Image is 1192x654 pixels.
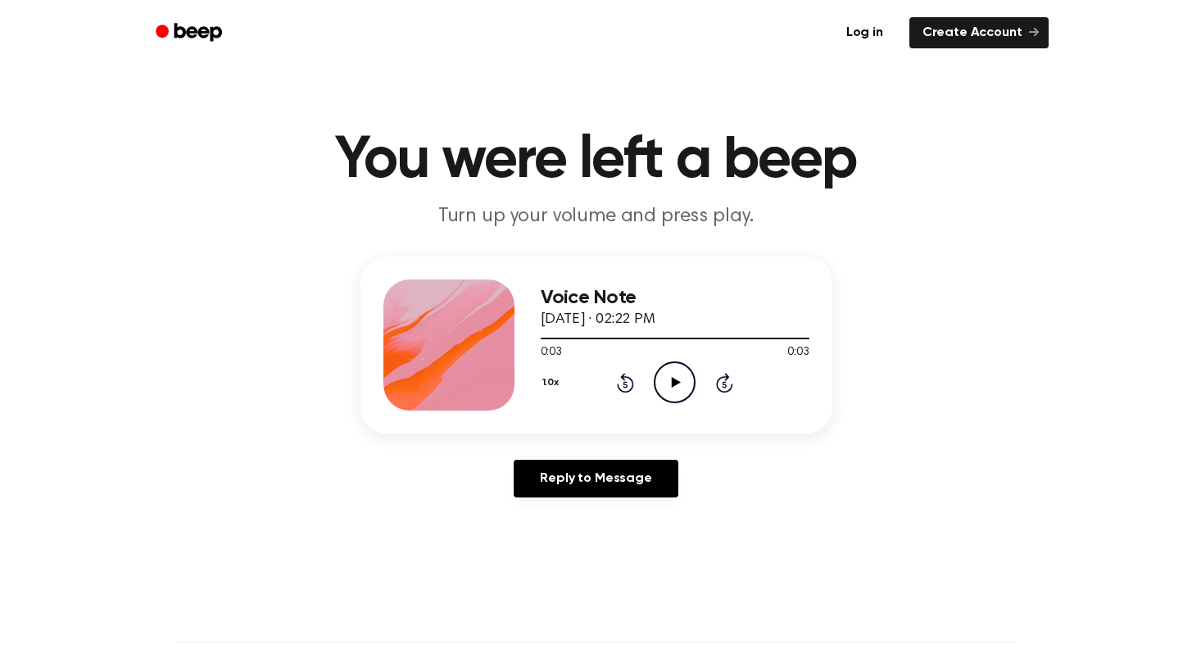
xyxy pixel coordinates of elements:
h1: You were left a beep [177,131,1016,190]
span: 0:03 [541,344,562,361]
span: 0:03 [787,344,809,361]
a: Beep [144,17,237,49]
button: 1.0x [541,369,565,397]
span: [DATE] · 02:22 PM [541,312,655,327]
p: Turn up your volume and press play. [282,203,911,230]
a: Create Account [909,17,1049,48]
h3: Voice Note [541,287,809,309]
a: Log in [830,14,900,52]
a: Reply to Message [514,460,678,497]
